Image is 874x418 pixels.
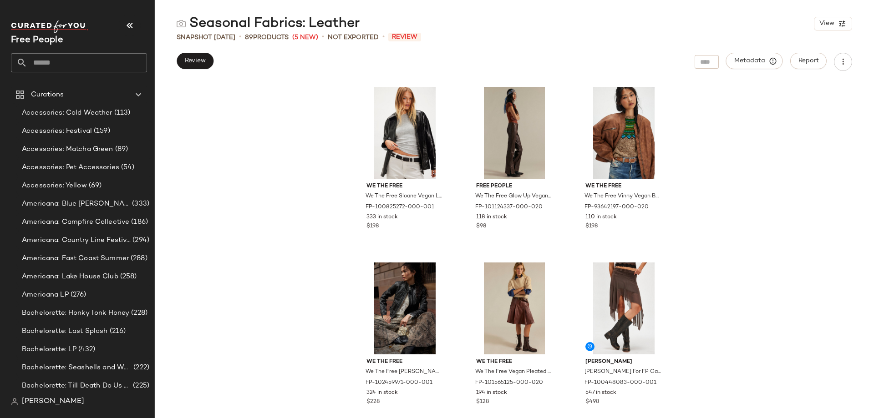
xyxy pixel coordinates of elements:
button: Review [177,53,213,69]
span: 110 in stock [585,213,617,222]
span: We The Free [476,358,553,366]
span: Bachelorette: LP [22,344,76,355]
span: • [322,32,324,43]
span: (333) [130,199,149,209]
span: 333 in stock [366,213,398,222]
span: FP-93642197-000-020 [584,203,649,212]
span: (432) [76,344,95,355]
span: Bachelorette: Honky Tonk Honey [22,308,129,318]
span: (89) [113,144,128,155]
span: Americana LP [22,290,69,300]
span: Americana: Blue [PERSON_NAME] Baby [22,199,130,209]
span: Accessories: Festival [22,126,92,136]
span: Accessories: Matcha Green [22,144,113,155]
span: (294) [131,235,149,246]
span: Free People [476,182,553,191]
img: svg%3e [11,398,18,405]
span: $128 [476,398,489,406]
span: (186) [129,217,148,227]
span: Accessories: Cold Weather [22,108,112,118]
img: 100825272_001_a [359,87,451,179]
span: Americana: Campfire Collective [22,217,129,227]
button: Report [790,53,827,69]
span: We The Free [585,182,662,191]
span: (216) [108,326,126,337]
img: 93642197_020_a [578,87,670,179]
span: (228) [129,308,147,318]
span: (69) [87,181,102,191]
span: Report [798,57,819,65]
span: FP-100825272-000-001 [366,203,434,212]
div: Seasonal Fabrics: Leather [177,15,360,33]
span: We The Free Vinny Vegan Bomber Jacket at Free People in Brown, Size: XS [584,192,661,201]
span: We The Free Vegan Pleated Midi Skirt at Free People in Brown, Size: US 10 [475,368,552,376]
span: (159) [92,126,110,136]
span: We The Free Glow Up Vegan Pants by Free People in Brown, Size: US 4 [475,192,552,201]
span: $98 [476,222,486,231]
span: 324 in stock [366,389,398,397]
span: Metadata [734,57,775,65]
span: $498 [585,398,599,406]
span: Americana: East Coast Summer [22,253,129,264]
span: [PERSON_NAME] For FP Campus 14L Boots at Free People in Black, Size: US 9.5 [584,368,661,376]
span: (258) [118,272,137,282]
span: Not Exported [328,33,379,42]
span: $198 [585,222,598,231]
span: (276) [69,290,86,300]
span: 547 in stock [585,389,616,397]
img: 101565125_020_a [469,262,560,354]
span: 89 [245,34,253,41]
span: Review [184,57,206,65]
img: cfy_white_logo.C9jOOHJF.svg [11,20,88,33]
span: View [819,20,834,27]
span: Americana: Country Line Festival [22,235,131,246]
span: FP-101565125-000-020 [475,379,543,387]
span: (288) [129,253,147,264]
span: Bachelorette: Till Death Do Us Party [22,381,131,391]
span: We The Free [PERSON_NAME] Leather Moto Jacket at Free People in Black, Size: XL [366,368,442,376]
span: Accessories: Yellow [22,181,87,191]
span: 118 in stock [476,213,507,222]
span: FP-100448083-000-001 [584,379,656,387]
span: We The Free [366,182,443,191]
span: [PERSON_NAME] [585,358,662,366]
span: Curations [31,90,64,100]
img: 102459971_001_e [359,262,451,354]
span: 194 in stock [476,389,507,397]
span: • [239,32,241,43]
span: (225) [131,381,149,391]
span: [PERSON_NAME] [22,396,84,407]
span: • [382,32,385,43]
span: Snapshot [DATE] [177,33,235,42]
img: 100448083_001_a [578,262,670,354]
span: (5 New) [292,33,318,42]
span: Review [388,33,421,41]
span: FP-102459971-000-001 [366,379,432,387]
img: svg%3e [177,19,186,28]
span: (54) [119,162,135,173]
button: Metadata [726,53,783,69]
span: We The Free Sloane Vegan Leather Jacket at Free People in Black, Size: M [366,192,442,201]
span: Bachelorette: Seashells and Wedding Bells [22,363,132,373]
span: (113) [112,108,131,118]
div: Products [245,33,289,42]
span: FP-101124337-000-020 [475,203,543,212]
span: We The Free [366,358,443,366]
span: $228 [366,398,380,406]
span: Current Company Name [11,35,63,45]
span: Bachelorette: Last Splash [22,326,108,337]
button: View [814,17,852,30]
img: 101124337_020_d [469,87,560,179]
span: Accessories: Pet Accessories [22,162,119,173]
span: (222) [132,363,149,373]
span: Americana: Lake House Club [22,272,118,282]
span: $198 [366,222,379,231]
